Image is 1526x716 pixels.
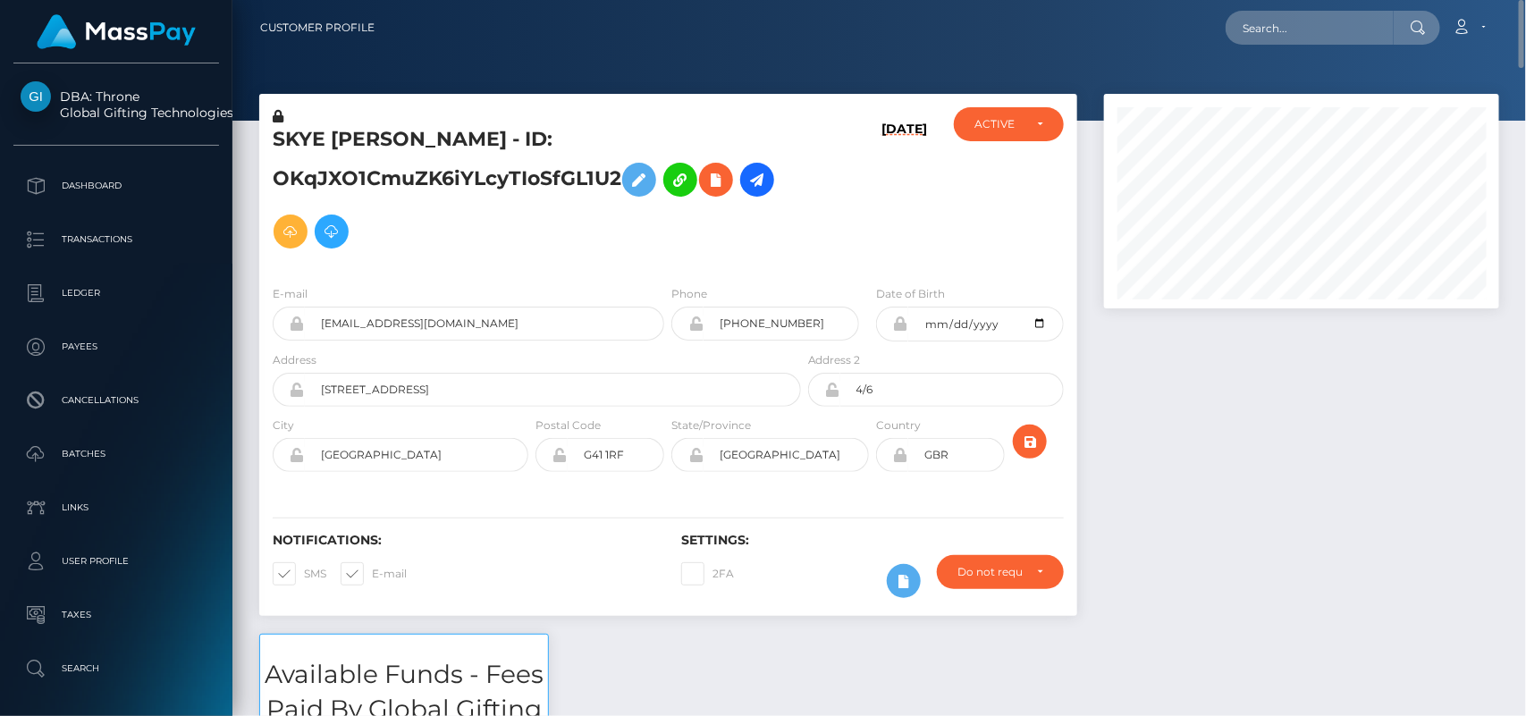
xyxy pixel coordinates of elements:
p: Batches [21,441,212,468]
p: Search [21,655,212,682]
label: City [273,417,294,434]
a: Search [13,646,219,691]
a: Ledger [13,271,219,316]
a: Transactions [13,217,219,262]
h5: SKYE [PERSON_NAME] - ID: OKqJXO1CmuZK6iYLcyTIoSfGL1U2 [273,126,791,257]
div: ACTIVE [974,117,1022,131]
label: Phone [671,286,707,302]
h6: [DATE] [881,122,927,264]
a: Cancellations [13,378,219,423]
button: Do not require [937,555,1063,589]
a: Initiate Payout [740,163,774,197]
a: Taxes [13,593,219,637]
p: Payees [21,333,212,360]
img: Global Gifting Technologies Inc [21,81,51,112]
label: E-mail [341,562,407,585]
div: Do not require [957,565,1022,579]
label: Postal Code [535,417,601,434]
label: Address [273,352,316,368]
img: MassPay Logo [37,14,196,49]
p: Cancellations [21,387,212,414]
label: 2FA [681,562,734,585]
label: Country [876,417,921,434]
span: DBA: Throne Global Gifting Technologies Inc [13,88,219,121]
h6: Settings: [681,533,1063,548]
p: Ledger [21,280,212,307]
label: SMS [273,562,326,585]
label: Address 2 [808,352,861,368]
p: Taxes [21,602,212,628]
label: Date of Birth [876,286,945,302]
p: Dashboard [21,173,212,199]
p: User Profile [21,548,212,575]
input: Search... [1226,11,1394,45]
a: Batches [13,432,219,476]
button: ACTIVE [954,107,1063,141]
h6: Notifications: [273,533,654,548]
a: Dashboard [13,164,219,208]
a: Payees [13,324,219,369]
label: E-mail [273,286,308,302]
a: User Profile [13,539,219,584]
a: Customer Profile [260,9,375,46]
p: Links [21,494,212,521]
p: Transactions [21,226,212,253]
a: Links [13,485,219,530]
label: State/Province [671,417,751,434]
